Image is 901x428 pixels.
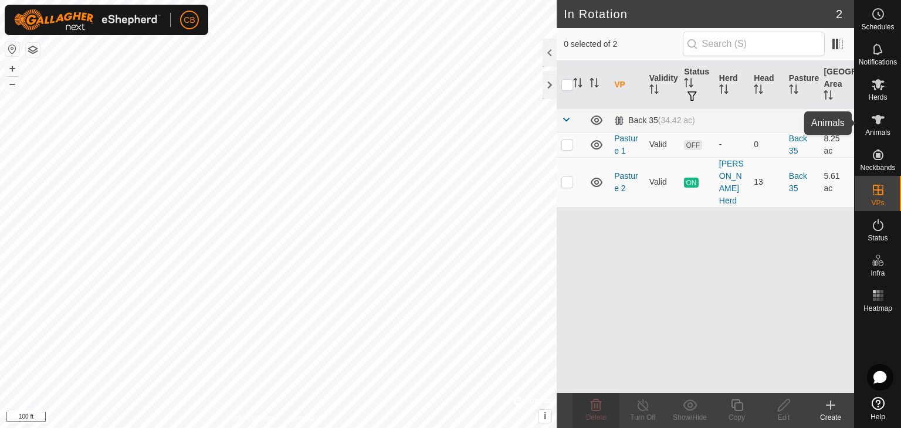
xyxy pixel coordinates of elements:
[649,86,659,96] p-sorticon: Activate to sort
[683,32,825,56] input: Search (S)
[590,80,599,89] p-sorticon: Activate to sort
[859,59,897,66] span: Notifications
[789,86,798,96] p-sorticon: Activate to sort
[713,412,760,423] div: Copy
[645,157,680,207] td: Valid
[784,61,819,109] th: Pasture
[871,199,884,206] span: VPs
[586,413,607,422] span: Delete
[290,413,324,423] a: Contact Us
[232,413,276,423] a: Privacy Policy
[614,116,695,125] div: Back 35
[863,305,892,312] span: Heatmap
[684,140,702,150] span: OFF
[619,412,666,423] div: Turn Off
[819,61,854,109] th: [GEOGRAPHIC_DATA] Area
[861,23,894,30] span: Schedules
[538,410,551,423] button: i
[870,270,885,277] span: Infra
[609,61,645,109] th: VP
[645,61,680,109] th: Validity
[645,132,680,157] td: Valid
[719,158,745,207] div: [PERSON_NAME] Herd
[749,61,784,109] th: Head
[26,43,40,57] button: Map Layers
[564,7,836,21] h2: In Rotation
[824,92,833,101] p-sorticon: Activate to sort
[573,80,582,89] p-sorticon: Activate to sort
[5,77,19,91] button: –
[719,138,745,151] div: -
[564,38,682,50] span: 0 selected of 2
[714,61,750,109] th: Herd
[868,235,888,242] span: Status
[749,157,784,207] td: 13
[184,14,195,26] span: CB
[865,129,890,136] span: Animals
[860,164,895,171] span: Neckbands
[666,412,713,423] div: Show/Hide
[819,132,854,157] td: 8.25 ac
[754,86,763,96] p-sorticon: Activate to sort
[684,80,693,89] p-sorticon: Activate to sort
[836,5,842,23] span: 2
[760,412,807,423] div: Edit
[679,61,714,109] th: Status
[789,134,807,155] a: Back 35
[868,94,887,101] span: Herds
[807,412,854,423] div: Create
[614,134,638,155] a: Pasture 1
[5,62,19,76] button: +
[684,178,698,188] span: ON
[789,171,807,193] a: Back 35
[14,9,161,30] img: Gallagher Logo
[658,116,695,125] span: (34.42 ac)
[719,86,729,96] p-sorticon: Activate to sort
[870,413,885,420] span: Help
[749,132,784,157] td: 0
[855,392,901,425] a: Help
[819,157,854,207] td: 5.61 ac
[614,171,638,193] a: Pasture 2
[544,411,546,421] span: i
[5,42,19,56] button: Reset Map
